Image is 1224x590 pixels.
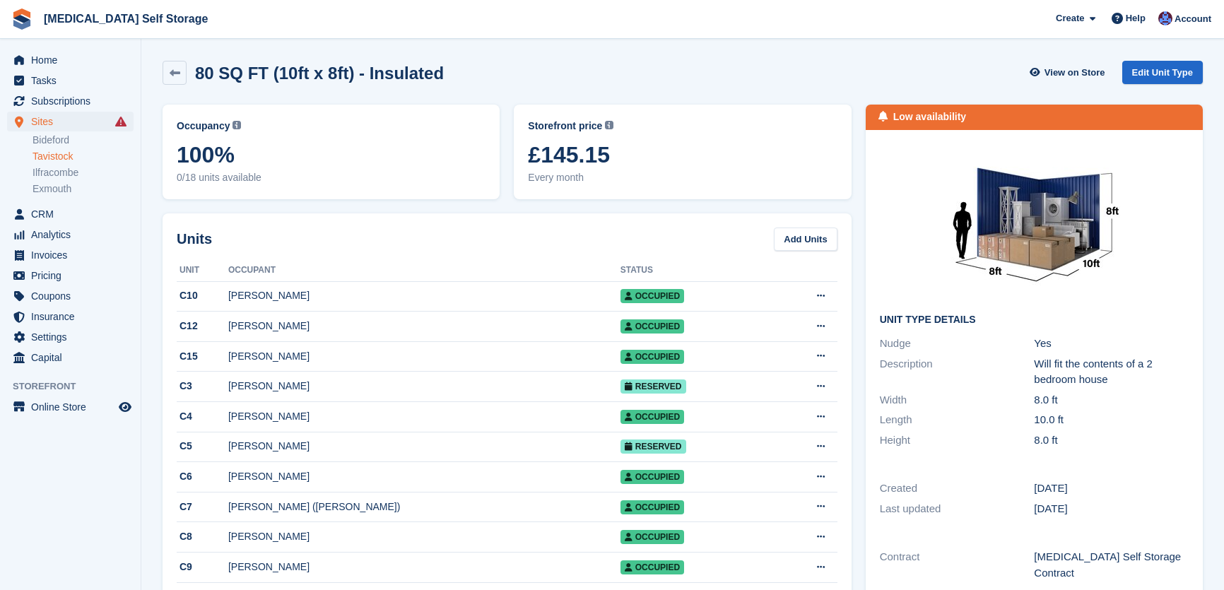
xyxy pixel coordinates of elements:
div: [PERSON_NAME] [228,288,620,303]
img: icon-info-grey-7440780725fd019a000dd9b08b2336e03edf1995a4989e88bcd33f0948082b44.svg [605,121,613,129]
a: menu [7,327,134,347]
div: [PERSON_NAME] [228,529,620,544]
a: Tavistock [33,150,134,163]
span: Settings [31,327,116,347]
span: Invoices [31,245,116,265]
span: Occupied [620,410,684,424]
div: C5 [177,439,228,454]
span: Occupied [620,560,684,574]
a: menu [7,91,134,111]
span: Every month [528,170,837,185]
a: Edit Unit Type [1122,61,1203,84]
div: C9 [177,560,228,574]
a: menu [7,71,134,90]
div: Low availability [893,110,966,124]
div: Will fit the contents of a 2 bedroom house [1034,356,1189,388]
span: Capital [31,348,116,367]
span: Insurance [31,307,116,326]
img: Helen Walker [1158,11,1172,25]
div: [PERSON_NAME] [228,349,620,364]
div: Width [880,392,1035,408]
span: View on Store [1044,66,1105,80]
div: 10.0 ft [1034,412,1189,428]
div: [DATE] [1034,501,1189,517]
div: C8 [177,529,228,544]
a: Exmouth [33,182,134,196]
h2: Units [177,228,212,249]
img: icon-info-grey-7440780725fd019a000dd9b08b2336e03edf1995a4989e88bcd33f0948082b44.svg [233,121,241,129]
span: Occupied [620,500,684,514]
a: menu [7,225,134,244]
a: menu [7,112,134,131]
a: [MEDICAL_DATA] Self Storage [38,7,213,30]
div: Last updated [880,501,1035,517]
span: Subscriptions [31,91,116,111]
a: Ilfracombe [33,166,134,179]
span: Occupied [620,289,684,303]
div: [PERSON_NAME] [228,439,620,454]
div: [PERSON_NAME] ([PERSON_NAME]) [228,500,620,514]
span: Occupied [620,350,684,364]
a: menu [7,204,134,224]
div: [PERSON_NAME] [228,409,620,424]
th: Occupant [228,259,620,282]
div: Length [880,412,1035,428]
span: 100% [177,142,486,167]
img: stora-icon-8386f47178a22dfd0bd8f6a31ec36ba5ce8667c1dd55bd0f319d3a0aa187defe.svg [11,8,33,30]
div: C3 [177,379,228,394]
div: 8.0 ft [1034,432,1189,449]
div: [PERSON_NAME] [228,560,620,574]
div: C6 [177,469,228,484]
a: Preview store [117,399,134,415]
div: [PERSON_NAME] [228,319,620,334]
img: 10-ft-container%20(2).jpg [928,144,1140,303]
span: Help [1126,11,1146,25]
span: Pricing [31,266,116,285]
div: Created [880,480,1035,497]
a: Add Units [774,228,837,251]
span: Home [31,50,116,70]
span: Reserved [620,379,686,394]
div: C7 [177,500,228,514]
span: Reserved [620,439,686,454]
div: C4 [177,409,228,424]
a: View on Store [1028,61,1111,84]
div: Description [880,356,1035,388]
a: menu [7,50,134,70]
th: Status [620,259,770,282]
span: 0/18 units available [177,170,486,185]
span: Storefront price [528,119,602,134]
a: Bideford [33,134,134,147]
a: menu [7,397,134,417]
h2: Unit Type details [880,314,1189,326]
span: CRM [31,204,116,224]
a: menu [7,245,134,265]
div: Contract [880,549,1035,581]
span: Create [1056,11,1084,25]
div: 8.0 ft [1034,392,1189,408]
h2: 80 SQ FT (10ft x 8ft) - Insulated [195,64,444,83]
span: Tasks [31,71,116,90]
div: Nudge [880,336,1035,352]
span: Coupons [31,286,116,306]
span: Occupied [620,530,684,544]
div: Height [880,432,1035,449]
span: Occupied [620,470,684,484]
div: C10 [177,288,228,303]
th: Unit [177,259,228,282]
span: Online Store [31,397,116,417]
div: [MEDICAL_DATA] Self Storage Contract [1034,549,1189,581]
span: Analytics [31,225,116,244]
span: Occupied [620,319,684,334]
span: Sites [31,112,116,131]
a: menu [7,348,134,367]
div: C12 [177,319,228,334]
span: Storefront [13,379,141,394]
div: Yes [1034,336,1189,352]
div: [DATE] [1034,480,1189,497]
span: Occupancy [177,119,230,134]
div: [PERSON_NAME] [228,379,620,394]
div: C15 [177,349,228,364]
i: Smart entry sync failures have occurred [115,116,126,127]
span: Account [1175,12,1211,26]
